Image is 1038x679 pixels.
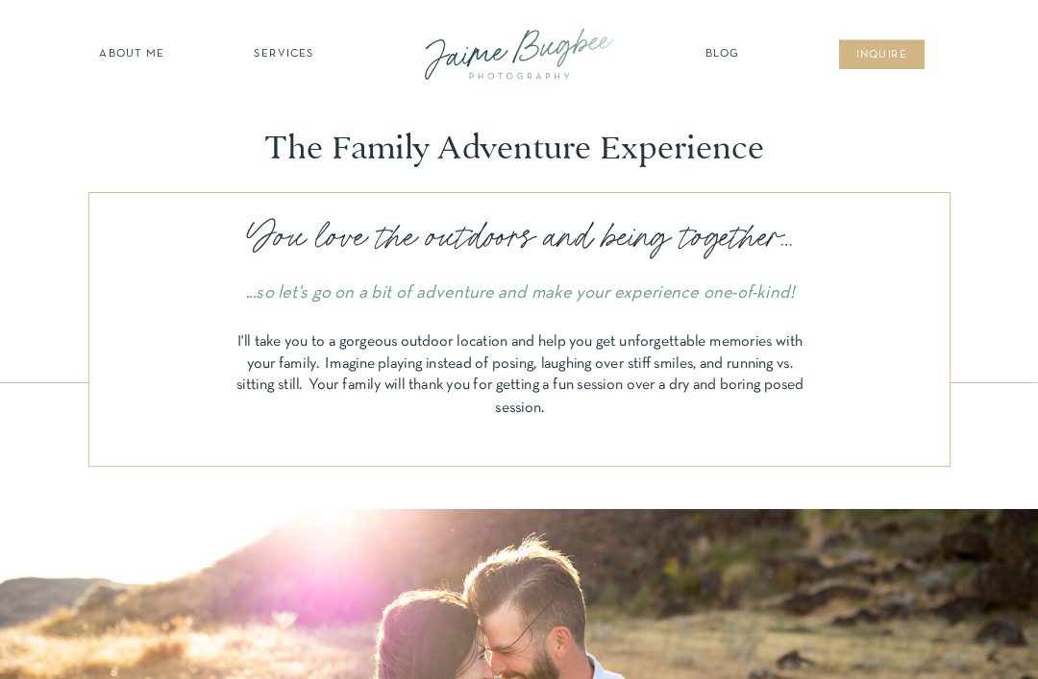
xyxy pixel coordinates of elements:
[94,46,169,63] a: about ME
[246,284,795,301] i: ...so let's go on a bit of adventure and make your experience one-of-kind!
[265,129,772,168] p: The Family Adventure Experience
[225,212,814,261] p: You love the outdoors and being together...
[235,46,334,63] a: SERVICES
[847,48,917,65] a: inqUIre
[232,331,807,428] p: I'll take you to a gorgeous outdoor location and help you get unforgettable memories with your fa...
[701,46,744,63] a: Blog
